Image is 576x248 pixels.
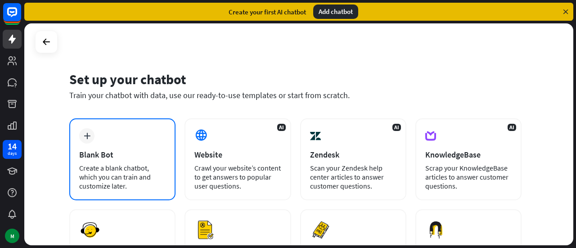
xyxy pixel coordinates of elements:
[313,5,358,19] div: Add chatbot
[69,71,522,88] div: Set up your chatbot
[392,124,401,131] span: AI
[310,149,396,160] div: Zendesk
[310,163,396,190] div: Scan your Zendesk help center articles to answer customer questions.
[229,8,306,16] div: Create your first AI chatbot
[84,133,90,139] i: plus
[425,163,512,190] div: Scrap your KnowledgeBase articles to answer customer questions.
[277,124,286,131] span: AI
[8,142,17,150] div: 14
[69,90,522,100] div: Train your chatbot with data, use our ready-to-use templates or start from scratch.
[79,149,166,160] div: Blank Bot
[5,229,19,243] div: M
[8,150,17,157] div: days
[194,149,281,160] div: Website
[3,140,22,159] a: 14 days
[194,163,281,190] div: Crawl your website’s content to get answers to popular user questions.
[79,163,166,190] div: Create a blank chatbot, which you can train and customize later.
[508,124,516,131] span: AI
[7,4,34,31] button: Open LiveChat chat widget
[425,149,512,160] div: KnowledgeBase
